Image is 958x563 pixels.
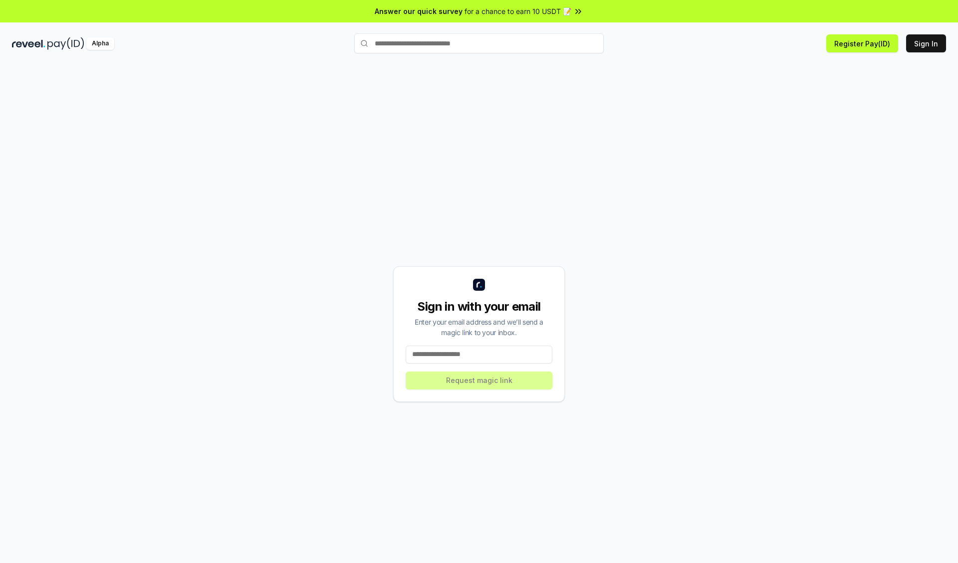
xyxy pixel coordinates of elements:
button: Register Pay(ID) [826,34,898,52]
span: Answer our quick survey [375,6,463,16]
span: for a chance to earn 10 USDT 📝 [465,6,571,16]
div: Alpha [86,37,114,50]
img: reveel_dark [12,37,45,50]
button: Sign In [906,34,946,52]
div: Sign in with your email [406,299,552,315]
img: logo_small [473,279,485,291]
div: Enter your email address and we’ll send a magic link to your inbox. [406,317,552,338]
img: pay_id [47,37,84,50]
